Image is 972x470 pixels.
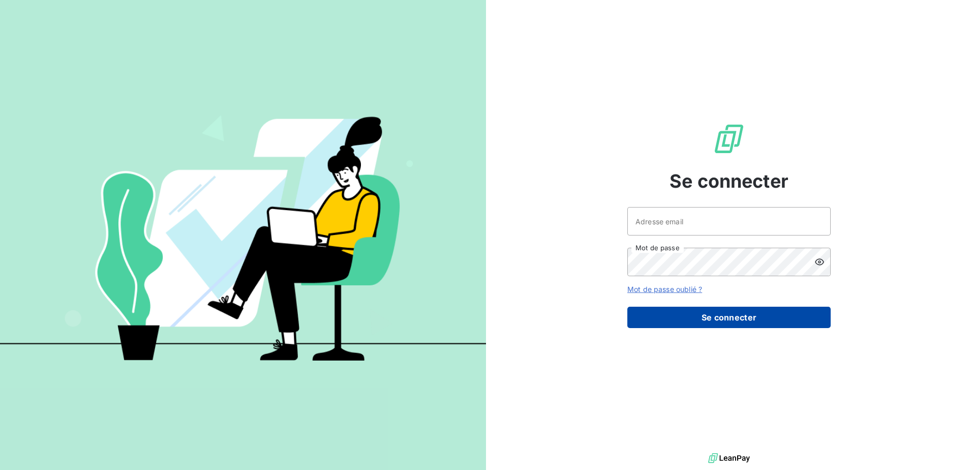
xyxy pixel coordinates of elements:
[627,307,831,328] button: Se connecter
[708,451,750,466] img: logo
[627,207,831,236] input: placeholder
[713,123,745,155] img: Logo LeanPay
[627,285,702,293] a: Mot de passe oublié ?
[670,167,788,195] span: Se connecter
